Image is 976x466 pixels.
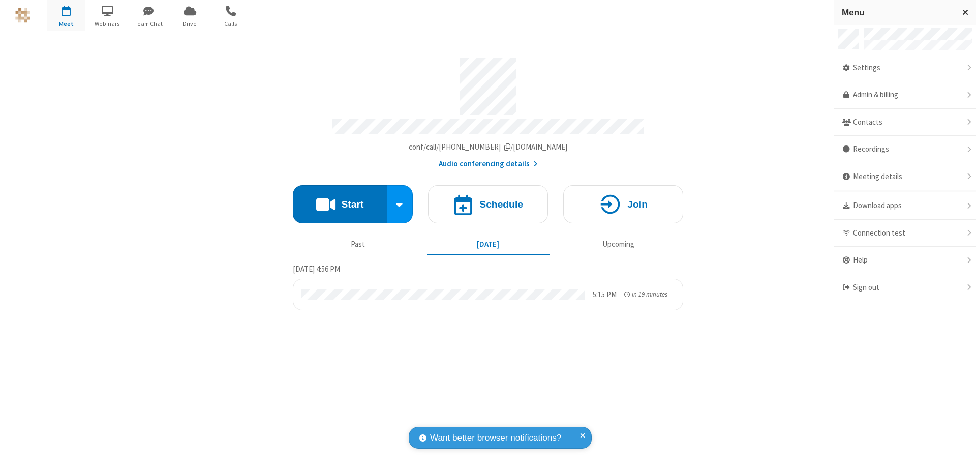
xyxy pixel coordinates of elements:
[212,19,250,28] span: Calls
[834,247,976,274] div: Help
[293,263,683,310] section: Today's Meetings
[593,289,617,301] div: 5:15 PM
[632,290,667,299] span: in 19 minutes
[951,440,968,459] iframe: Chat
[627,199,648,209] h4: Join
[834,163,976,191] div: Meeting details
[130,19,168,28] span: Team Chat
[479,199,523,209] h4: Schedule
[387,185,413,223] div: Start conference options
[293,264,340,274] span: [DATE] 4:56 PM
[88,19,127,28] span: Webinars
[834,81,976,109] a: Admin & billing
[171,19,209,28] span: Drive
[293,50,683,170] section: Account details
[557,235,680,254] button: Upcoming
[842,8,953,17] h3: Menu
[834,274,976,301] div: Sign out
[297,235,419,254] button: Past
[563,185,683,223] button: Join
[430,431,561,445] span: Want better browser notifications?
[427,235,550,254] button: [DATE]
[428,185,548,223] button: Schedule
[834,54,976,82] div: Settings
[293,185,387,223] button: Start
[834,220,976,247] div: Connection test
[439,158,538,170] button: Audio conferencing details
[834,192,976,220] div: Download apps
[341,199,363,209] h4: Start
[409,141,568,153] button: Copy my meeting room linkCopy my meeting room link
[834,136,976,163] div: Recordings
[834,109,976,136] div: Contacts
[409,142,568,152] span: Copy my meeting room link
[47,19,85,28] span: Meet
[15,8,30,23] img: QA Selenium DO NOT DELETE OR CHANGE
